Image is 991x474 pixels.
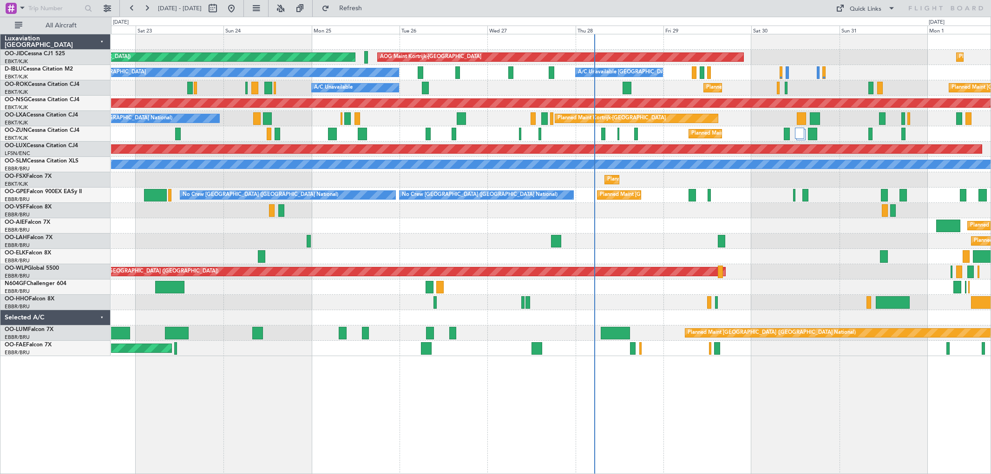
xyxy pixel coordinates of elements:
[72,265,218,279] div: Planned Maint [GEOGRAPHIC_DATA] ([GEOGRAPHIC_DATA])
[5,82,28,87] span: OO-ROK
[751,26,839,34] div: Sat 30
[5,281,26,286] span: N604GF
[5,73,28,80] a: EBKT/KJK
[5,227,30,234] a: EBBR/BRU
[5,257,30,264] a: EBBR/BRU
[5,250,26,256] span: OO-ELK
[5,196,30,203] a: EBBR/BRU
[576,26,663,34] div: Thu 28
[5,273,30,279] a: EBBR/BRU
[24,22,98,29] span: All Aircraft
[5,104,28,111] a: EBKT/KJK
[5,158,27,164] span: OO-SLM
[5,82,79,87] a: OO-ROKCessna Citation CJ4
[5,143,78,149] a: OO-LUXCessna Citation CJ4
[5,327,28,332] span: OO-LUM
[691,127,800,141] div: Planned Maint Kortrijk-[GEOGRAPHIC_DATA]
[5,97,79,103] a: OO-NSGCessna Citation CJ4
[5,66,73,72] a: D-IBLUCessna Citation M2
[5,97,28,103] span: OO-NSG
[5,288,30,295] a: EBBR/BRU
[317,1,373,16] button: Refresh
[5,342,26,348] span: OO-FAE
[5,211,30,218] a: EBBR/BRU
[5,266,59,271] a: OO-WLPGlobal 5500
[5,204,26,210] span: OO-VSF
[487,26,575,34] div: Wed 27
[688,326,856,340] div: Planned Maint [GEOGRAPHIC_DATA] ([GEOGRAPHIC_DATA] National)
[28,1,82,15] input: Trip Number
[850,5,881,14] div: Quick Links
[5,135,28,142] a: EBKT/KJK
[558,111,666,125] div: Planned Maint Kortrijk-[GEOGRAPHIC_DATA]
[331,5,370,12] span: Refresh
[314,81,353,95] div: A/C Unavailable
[10,18,101,33] button: All Aircraft
[5,327,53,332] a: OO-LUMFalcon 7X
[5,58,28,65] a: EBKT/KJK
[840,26,927,34] div: Sun 31
[706,81,814,95] div: Planned Maint Kortrijk-[GEOGRAPHIC_DATA]
[5,150,30,157] a: LFSN/ENC
[607,173,715,187] div: Planned Maint Kortrijk-[GEOGRAPHIC_DATA]
[5,51,24,57] span: OO-JID
[5,174,52,179] a: OO-FSXFalcon 7X
[5,128,79,133] a: OO-ZUNCessna Citation CJ4
[5,128,28,133] span: OO-ZUN
[663,26,751,34] div: Fri 29
[5,189,82,195] a: OO-GPEFalcon 900EX EASy II
[5,165,30,172] a: EBBR/BRU
[5,266,27,271] span: OO-WLP
[578,65,726,79] div: A/C Unavailable [GEOGRAPHIC_DATA]-[GEOGRAPHIC_DATA]
[929,19,945,26] div: [DATE]
[5,112,78,118] a: OO-LXACessna Citation CJ4
[5,143,26,149] span: OO-LUX
[5,242,30,249] a: EBBR/BRU
[5,220,50,225] a: OO-AIEFalcon 7X
[5,66,23,72] span: D-IBLU
[5,189,26,195] span: OO-GPE
[5,349,30,356] a: EBBR/BRU
[183,188,338,202] div: No Crew [GEOGRAPHIC_DATA] ([GEOGRAPHIC_DATA] National)
[312,26,400,34] div: Mon 25
[158,4,202,13] span: [DATE] - [DATE]
[5,334,30,341] a: EBBR/BRU
[402,188,558,202] div: No Crew [GEOGRAPHIC_DATA] ([GEOGRAPHIC_DATA] National)
[5,250,51,256] a: OO-ELKFalcon 8X
[5,296,54,302] a: OO-HHOFalcon 8X
[5,119,28,126] a: EBKT/KJK
[5,235,53,240] a: OO-LAHFalcon 7X
[223,26,311,34] div: Sun 24
[5,342,52,348] a: OO-FAEFalcon 7X
[5,89,28,96] a: EBKT/KJK
[5,204,52,210] a: OO-VSFFalcon 8X
[113,19,129,26] div: [DATE]
[5,235,27,240] span: OO-LAH
[5,174,26,179] span: OO-FSX
[5,303,30,310] a: EBBR/BRU
[5,220,25,225] span: OO-AIE
[5,281,66,286] a: N604GFChallenger 604
[831,1,900,16] button: Quick Links
[5,51,65,57] a: OO-JIDCessna CJ1 525
[136,26,223,34] div: Sat 23
[380,50,481,64] div: AOG Maint Kortrijk-[GEOGRAPHIC_DATA]
[5,181,28,188] a: EBKT/KJK
[400,26,487,34] div: Tue 26
[600,188,768,202] div: Planned Maint [GEOGRAPHIC_DATA] ([GEOGRAPHIC_DATA] National)
[5,296,29,302] span: OO-HHO
[5,112,26,118] span: OO-LXA
[5,158,79,164] a: OO-SLMCessna Citation XLS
